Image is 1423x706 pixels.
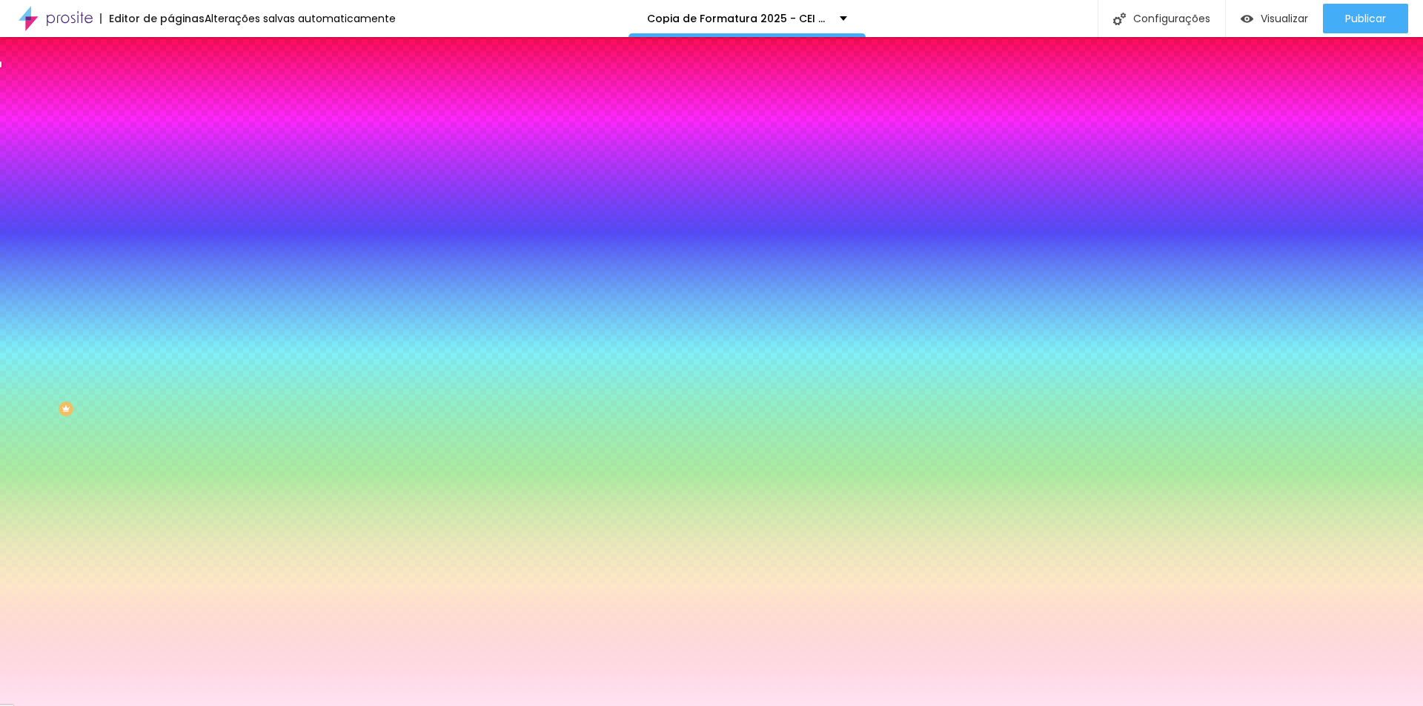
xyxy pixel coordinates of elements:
[1323,4,1408,33] button: Publicar
[100,13,205,24] div: Editor de páginas
[1345,13,1386,24] span: Publicar
[1113,13,1126,25] img: Icone
[1261,13,1308,24] span: Visualizar
[205,13,396,24] div: Alterações salvas automaticamente
[647,13,829,24] p: Copia de Formatura 2025 - CEI Baby Kids TESTE
[1241,13,1253,25] img: view-1.svg
[1226,4,1323,33] button: Visualizar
